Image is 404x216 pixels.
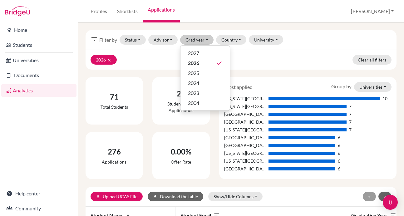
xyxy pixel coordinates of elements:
div: 6 [338,134,340,141]
a: Clear all filters [352,55,392,65]
div: 7 [349,119,352,125]
span: 2026 [188,59,199,67]
div: [GEOGRAPHIC_DATA] [224,134,266,141]
div: [US_STATE][GEOGRAPHIC_DATA] [224,126,266,133]
span: 2027 [188,49,199,57]
button: > [378,192,392,201]
a: Students [1,39,76,51]
a: Home [1,24,76,36]
div: Offer rate [171,159,191,165]
div: 29 [157,88,205,99]
span: 2023 [188,89,199,97]
div: [GEOGRAPHIC_DATA][US_STATE] [224,165,266,172]
a: Help center [1,187,76,200]
button: Advisor [148,35,178,45]
button: < [363,192,376,201]
div: Grad year [180,45,230,111]
div: [US_STATE][GEOGRAPHIC_DATA] [224,158,266,164]
i: filter_list [91,35,98,43]
div: 10 [382,95,387,102]
div: Applications [102,159,126,165]
span: Filter by [99,36,117,44]
div: 71 [101,91,128,102]
button: [PERSON_NAME] [348,5,397,17]
button: 2025 [180,68,230,78]
button: Show/Hide Columns [208,192,263,201]
div: 7 [349,103,352,110]
div: [GEOGRAPHIC_DATA] [224,142,266,149]
div: 276 [102,146,126,157]
a: uploadUpload UCAS File [91,192,143,201]
button: University [249,35,283,45]
div: 6 [338,142,340,149]
a: Documents [1,69,76,81]
div: Open Intercom Messenger [383,195,398,210]
div: 6 [338,158,340,164]
div: Group by [327,82,396,92]
span: 2024 [188,79,199,87]
div: 0.00% [171,146,191,157]
div: 7 [349,111,352,117]
div: [US_STATE][GEOGRAPHIC_DATA] [224,95,266,102]
div: [US_STATE][GEOGRAPHIC_DATA] [224,150,266,156]
div: 6 [338,165,340,172]
button: 2026clear [91,55,117,65]
i: done [216,60,222,66]
i: download [153,194,157,199]
div: 7 [349,126,352,133]
button: Universities [354,82,392,92]
button: downloadDownload the table [148,192,203,201]
span: 2025 [188,69,199,77]
a: Analytics [1,84,76,97]
div: [GEOGRAPHIC_DATA] [224,119,266,125]
button: Status [120,35,146,45]
button: 2024 [180,78,230,88]
a: Community [1,202,76,215]
i: upload [96,194,100,199]
div: [GEOGRAPHIC_DATA] [224,111,266,117]
a: Universities [1,54,76,66]
button: 2027 [180,48,230,58]
span: 2004 [188,99,199,107]
button: 2023 [180,88,230,98]
div: [US_STATE][GEOGRAPHIC_DATA] [224,103,266,110]
button: 2026done [180,58,230,68]
button: 2004 [180,98,230,108]
img: Bridge-U [5,6,30,16]
button: Grad year [180,35,214,45]
div: Students with applications [157,101,205,114]
i: clear [107,58,111,62]
div: Total students [101,104,128,110]
div: Most applied [219,83,257,91]
div: 6 [338,150,340,156]
button: Country [216,35,247,45]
